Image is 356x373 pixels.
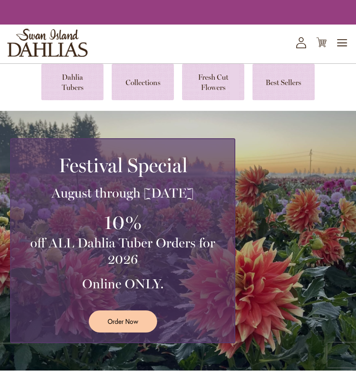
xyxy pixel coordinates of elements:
h3: off ALL Dahlia Tuber Orders for 2026 [21,235,225,267]
span: Order Now [108,317,138,326]
h3: Online ONLY. [21,276,225,292]
h2: Festival Special [21,154,225,177]
h3: August through [DATE] [21,185,225,201]
a: store logo [7,29,88,57]
a: Order Now [89,310,157,332]
h3: 10% [21,209,225,235]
